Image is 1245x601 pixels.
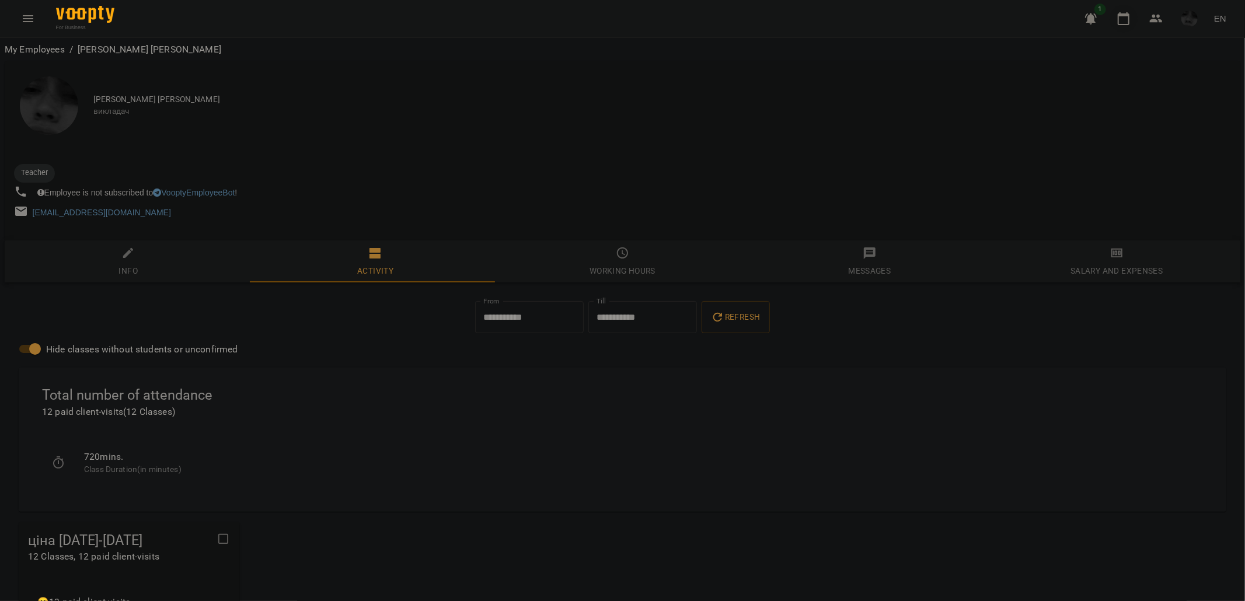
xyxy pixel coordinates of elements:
span: 12 paid client-visits ( 12 Classes ) [42,405,1203,419]
div: Messages [848,264,891,278]
p: 720 mins. [84,450,1194,464]
div: Working hours [590,264,655,278]
div: Info [118,264,138,278]
nav: breadcrumb [5,43,1240,57]
img: Voopty Logo [56,6,114,23]
li: / [69,43,73,57]
span: Total number of attendance [42,386,1203,404]
div: Salary and Expenses [1070,264,1163,278]
span: Teacher [14,167,55,178]
button: Refresh [702,301,769,334]
a: VooptyEmployeeBot [153,188,235,197]
div: Activity [357,264,393,278]
button: Menu [14,5,42,33]
span: викладач [93,106,1231,117]
img: c21352688f5787f21f3ea42016bcdd1d.jpg [1181,11,1198,27]
a: My Employees [5,44,65,55]
span: Hide classes without students or unconfirmed [46,343,238,357]
img: Дедюхов Євгеній Миколайович [20,76,78,135]
span: EN [1214,12,1226,25]
span: ціна [DATE]-[DATE] [28,532,211,550]
button: EN [1209,8,1231,29]
p: 12 Classes , 12 paid client-visits [28,550,211,564]
span: For Business [56,24,114,31]
a: [EMAIL_ADDRESS][DOMAIN_NAME] [33,208,171,217]
p: [PERSON_NAME] [PERSON_NAME] [78,43,221,57]
span: Refresh [711,310,760,324]
p: Class Duration(in minutes) [84,464,1194,476]
div: Employee is not subscribed to ! [35,185,240,201]
span: 1 [1094,4,1106,15]
span: [PERSON_NAME] [PERSON_NAME] [93,94,1231,106]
